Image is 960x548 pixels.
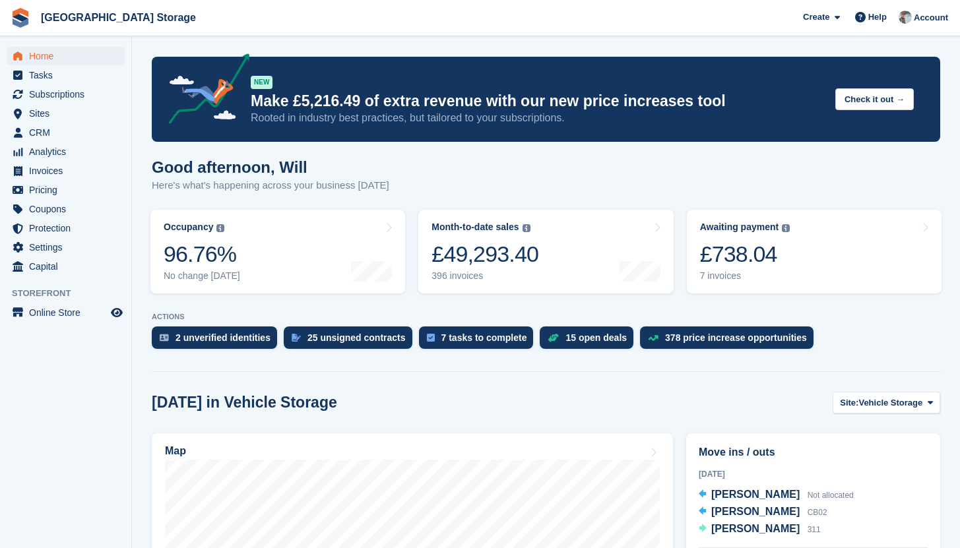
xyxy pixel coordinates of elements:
span: Not allocated [808,491,854,500]
span: Account [914,11,948,24]
p: Make £5,216.49 of extra revenue with our new price increases tool [251,92,825,111]
span: Online Store [29,303,108,322]
div: 25 unsigned contracts [307,332,406,343]
span: Vehicle Storage [858,396,922,410]
a: 2 unverified identities [152,326,284,355]
a: menu [7,181,125,199]
div: No change [DATE] [164,270,240,282]
div: 15 open deals [565,332,627,343]
div: 378 price increase opportunities [665,332,807,343]
img: stora-icon-8386f47178a22dfd0bd8f6a31ec36ba5ce8667c1dd55bd0f319d3a0aa187defe.svg [11,8,30,28]
span: Invoices [29,162,108,180]
p: Rooted in industry best practices, but tailored to your subscriptions. [251,111,825,125]
a: menu [7,47,125,65]
a: menu [7,303,125,322]
span: Pricing [29,181,108,199]
a: menu [7,104,125,123]
span: [PERSON_NAME] [711,523,800,534]
p: ACTIONS [152,313,940,321]
a: 15 open deals [540,326,640,355]
img: Will Strivens [899,11,912,24]
a: menu [7,219,125,237]
div: Month-to-date sales [432,222,519,233]
a: Occupancy 96.76% No change [DATE] [150,210,405,293]
img: task-75834270c22a3079a89374b754ae025e5fb1db73e45f91037f5363f120a921f8.svg [427,334,435,342]
span: CB02 [808,508,827,517]
a: menu [7,66,125,84]
img: icon-info-grey-7440780725fd019a000dd9b08b2336e03edf1995a4989e88bcd33f0948082b44.svg [216,224,224,232]
a: Awaiting payment £738.04 7 invoices [687,210,942,293]
img: icon-info-grey-7440780725fd019a000dd9b08b2336e03edf1995a4989e88bcd33f0948082b44.svg [523,224,530,232]
a: menu [7,200,125,218]
a: menu [7,85,125,104]
button: Check it out → [835,88,914,110]
span: Subscriptions [29,85,108,104]
img: icon-info-grey-7440780725fd019a000dd9b08b2336e03edf1995a4989e88bcd33f0948082b44.svg [782,224,790,232]
a: menu [7,257,125,276]
span: Sites [29,104,108,123]
span: CRM [29,123,108,142]
div: 7 invoices [700,270,790,282]
div: £49,293.40 [432,241,538,268]
a: menu [7,238,125,257]
span: Storefront [12,287,131,300]
div: Occupancy [164,222,213,233]
a: [GEOGRAPHIC_DATA] Storage [36,7,201,28]
a: Month-to-date sales £49,293.40 396 invoices [418,210,673,293]
div: 396 invoices [432,270,538,282]
span: Help [868,11,887,24]
a: 7 tasks to complete [419,326,540,355]
span: Capital [29,257,108,276]
h2: Move ins / outs [699,444,928,460]
span: Create [803,11,829,24]
button: Site: Vehicle Storage [833,392,940,413]
h1: Good afternoon, Will [152,158,389,176]
span: Analytics [29,142,108,161]
a: Preview store [109,305,125,320]
div: Awaiting payment [700,222,779,233]
img: deal-1b604bf984904fb50ccaf53a9ad4b4a5d6e5aea283cecdc64d6e3604feb123c2.svg [548,333,559,342]
div: 96.76% [164,241,240,268]
div: NEW [251,76,272,89]
a: [PERSON_NAME] CB02 [699,504,827,521]
p: Here's what's happening across your business [DATE] [152,178,389,193]
span: Home [29,47,108,65]
div: £738.04 [700,241,790,268]
img: contract_signature_icon-13c848040528278c33f63329250d36e43548de30e8caae1d1a13099fd9432cc5.svg [292,334,301,342]
span: Protection [29,219,108,237]
img: verify_identity-adf6edd0f0f0b5bbfe63781bf79b02c33cf7c696d77639b501bdc392416b5a36.svg [160,334,169,342]
img: price-adjustments-announcement-icon-8257ccfd72463d97f412b2fc003d46551f7dbcb40ab6d574587a9cd5c0d94... [158,53,250,129]
a: menu [7,142,125,161]
h2: Map [165,445,186,457]
span: [PERSON_NAME] [711,506,800,517]
div: 7 tasks to complete [441,332,527,343]
span: 311 [808,525,821,534]
span: Tasks [29,66,108,84]
a: menu [7,123,125,142]
span: Coupons [29,200,108,218]
a: menu [7,162,125,180]
div: 2 unverified identities [176,332,271,343]
h2: [DATE] in Vehicle Storage [152,394,337,411]
span: [PERSON_NAME] [711,489,800,500]
a: [PERSON_NAME] Not allocated [699,487,854,504]
img: price_increase_opportunities-93ffe204e8149a01c8c9dc8f82e8f89637d9d84a8eef4429ea346261dce0b2c0.svg [648,335,658,341]
span: Site: [840,396,858,410]
a: 378 price increase opportunities [640,326,820,355]
a: 25 unsigned contracts [284,326,419,355]
span: Settings [29,238,108,257]
div: [DATE] [699,468,928,480]
a: [PERSON_NAME] 311 [699,521,821,538]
